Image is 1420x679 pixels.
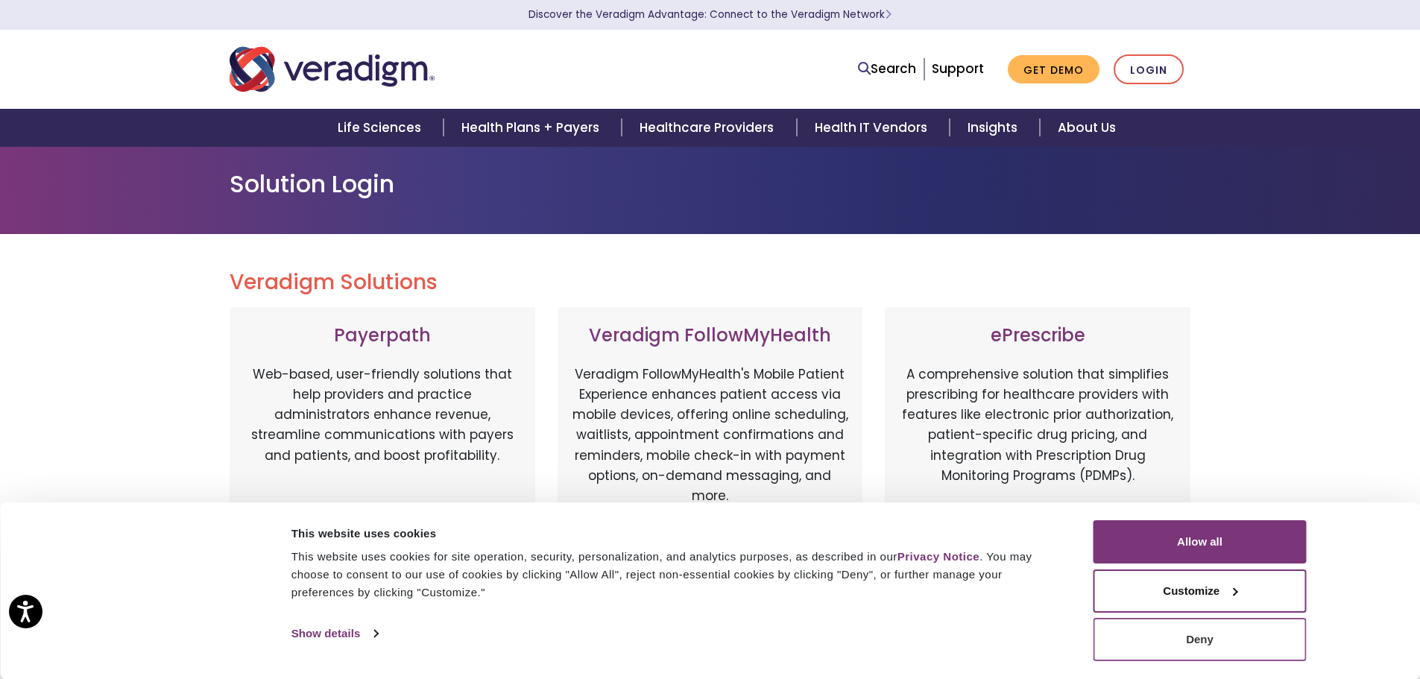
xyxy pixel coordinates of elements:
[291,548,1060,601] div: This website uses cookies for site operation, security, personalization, and analytics purposes, ...
[244,325,520,347] h3: Payerpath
[1094,520,1307,563] button: Allow all
[291,622,378,645] a: Show details
[230,45,435,94] img: Veradigm logo
[1094,618,1307,661] button: Deny
[244,364,520,521] p: Web-based, user-friendly solutions that help providers and practice administrators enhance revenu...
[1008,55,1099,84] a: Get Demo
[622,109,796,147] a: Healthcare Providers
[572,364,848,506] p: Veradigm FollowMyHealth's Mobile Patient Experience enhances patient access via mobile devices, o...
[1094,569,1307,613] button: Customize
[230,270,1191,295] h2: Veradigm Solutions
[885,7,892,22] span: Learn More
[444,109,622,147] a: Health Plans + Payers
[528,7,892,22] a: Discover the Veradigm Advantage: Connect to the Veradigm NetworkLearn More
[897,550,979,563] a: Privacy Notice
[932,60,984,78] a: Support
[572,325,848,347] h3: Veradigm FollowMyHealth
[291,525,1060,543] div: This website uses cookies
[1040,109,1134,147] a: About Us
[900,325,1176,347] h3: ePrescribe
[320,109,444,147] a: Life Sciences
[1114,54,1184,85] a: Login
[797,109,950,147] a: Health IT Vendors
[230,170,1191,198] h1: Solution Login
[858,59,916,79] a: Search
[950,109,1040,147] a: Insights
[900,364,1176,521] p: A comprehensive solution that simplifies prescribing for healthcare providers with features like ...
